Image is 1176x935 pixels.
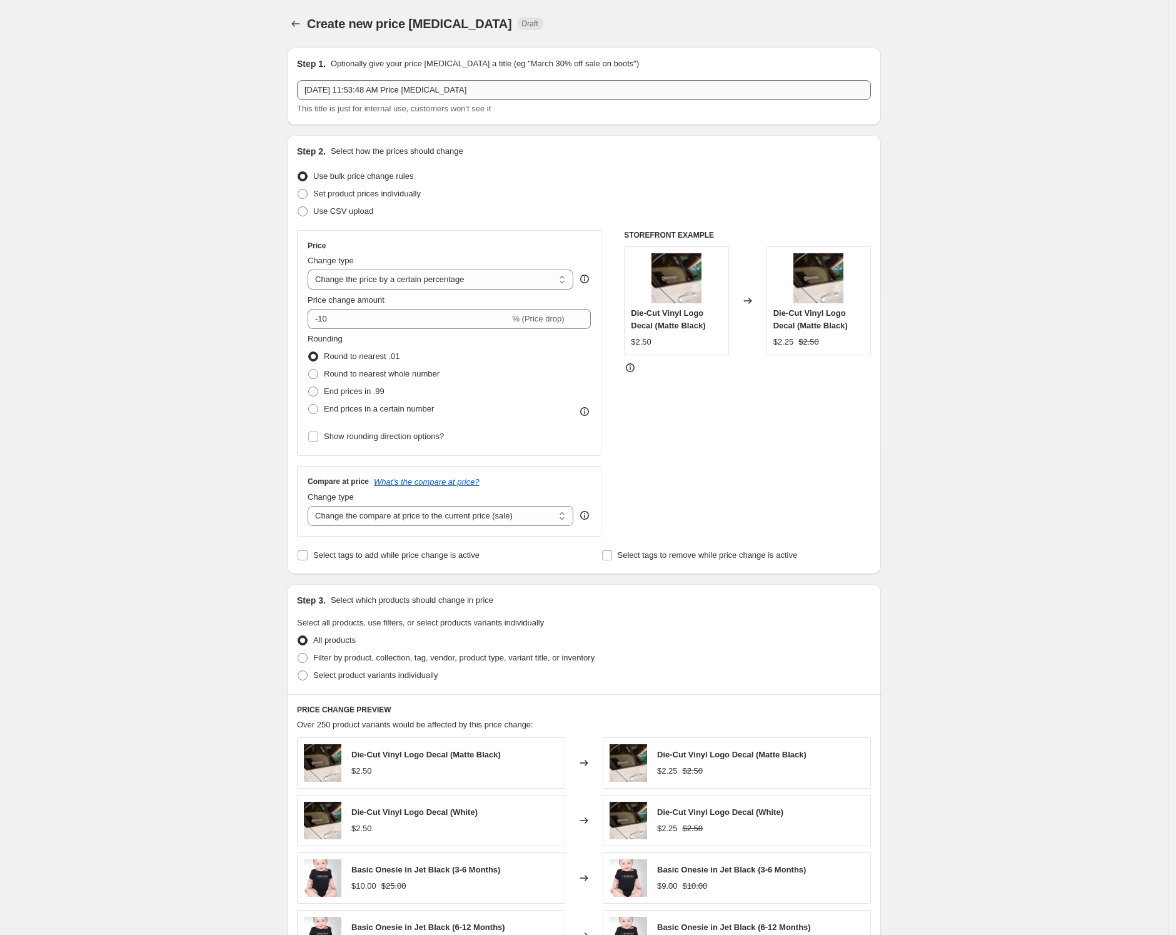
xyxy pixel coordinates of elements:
div: $2.25 [657,822,678,835]
img: 118330800b041c777f3d6540d33d7eaa_80x.png [610,859,647,897]
span: Round to nearest .01 [324,351,400,361]
span: Die-Cut Vinyl Logo Decal (White) [657,807,783,817]
span: Create new price [MEDICAL_DATA] [307,17,512,31]
button: What's the compare at price? [374,477,480,487]
span: Round to nearest whole number [324,369,440,378]
p: Select how the prices should change [331,145,463,158]
span: Select product variants individually [313,670,438,680]
span: Change type [308,492,354,502]
div: $2.50 [351,765,372,777]
span: Die-Cut Vinyl Logo Decal (Matte Black) [351,750,501,759]
span: Show rounding direction options? [324,432,444,441]
img: 0U9A0426_80x.jpg [651,253,701,303]
img: 0U9A0426_80x.jpg [610,802,647,839]
h2: Step 1. [297,58,326,70]
input: -15 [308,309,510,329]
h2: Step 2. [297,145,326,158]
div: $2.25 [773,336,794,348]
strike: $25.00 [381,880,406,892]
h2: Step 3. [297,594,326,607]
img: 0U9A0426_80x.jpg [304,802,341,839]
img: 118330800b041c777f3d6540d33d7eaa_80x.png [304,859,341,897]
strike: $2.50 [683,822,703,835]
span: Use bulk price change rules [313,171,413,181]
span: All products [313,635,356,645]
h3: Price [308,241,326,251]
span: Die-Cut Vinyl Logo Decal (Matte Black) [773,308,848,330]
span: Basic Onesie in Jet Black (6-12 Months) [657,922,811,932]
div: $2.50 [631,336,651,348]
img: 0U9A0426_80x.jpg [304,744,341,782]
span: Select all products, use filters, or select products variants individually [297,618,544,627]
span: End prices in a certain number [324,404,434,413]
span: Basic Onesie in Jet Black (3-6 Months) [657,865,806,874]
span: Price change amount [308,295,384,305]
span: Use CSV upload [313,206,373,216]
div: $2.25 [657,765,678,777]
div: $2.50 [351,822,372,835]
img: 0U9A0426_80x.jpg [610,744,647,782]
p: Select which products should change in price [331,594,493,607]
div: help [578,273,591,285]
h6: PRICE CHANGE PREVIEW [297,705,871,715]
span: Draft [522,19,538,29]
span: Die-Cut Vinyl Logo Decal (Matte Black) [657,750,807,759]
span: Select tags to add while price change is active [313,550,480,560]
div: help [578,509,591,522]
span: Basic Onesie in Jet Black (3-6 Months) [351,865,500,874]
strike: $2.50 [798,336,819,348]
span: Die-Cut Vinyl Logo Decal (Matte Black) [631,308,705,330]
div: $9.00 [657,880,678,892]
span: This title is just for internal use, customers won't see it [297,104,491,113]
span: End prices in .99 [324,387,384,396]
h6: STOREFRONT EXAMPLE [624,230,871,240]
div: $10.00 [351,880,376,892]
span: Basic Onesie in Jet Black (6-12 Months) [351,922,505,932]
span: % (Price drop) [512,314,564,323]
span: Over 250 product variants would be affected by this price change: [297,720,533,729]
strike: $2.50 [683,765,703,777]
button: Price change jobs [287,15,304,33]
span: Change type [308,256,354,265]
span: Select tags to remove while price change is active [618,550,798,560]
p: Optionally give your price [MEDICAL_DATA] a title (eg "March 30% off sale on boots") [331,58,639,70]
span: Filter by product, collection, tag, vendor, product type, variant title, or inventory [313,653,595,662]
input: 30% off holiday sale [297,80,871,100]
img: 0U9A0426_80x.jpg [793,253,843,303]
strike: $10.00 [683,880,708,892]
h3: Compare at price [308,477,369,487]
span: Rounding [308,334,343,343]
span: Set product prices individually [313,189,421,198]
span: Die-Cut Vinyl Logo Decal (White) [351,807,478,817]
